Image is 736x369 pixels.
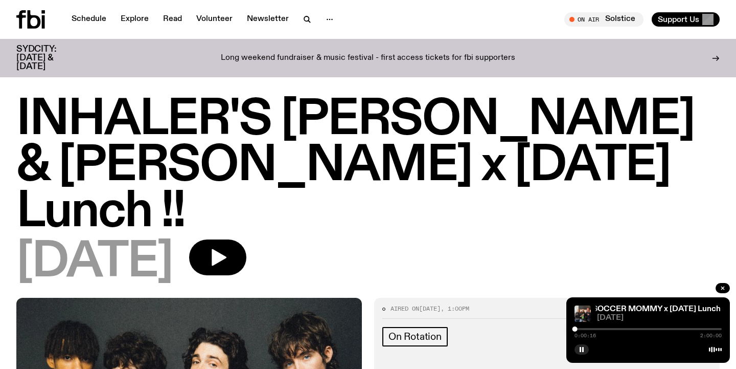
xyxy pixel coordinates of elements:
span: , 1:00pm [441,305,469,313]
span: [DATE] [16,240,173,286]
button: On AirSolstice [564,12,643,27]
a: SOCCER MOMMY x [DATE] Lunch !!! [592,305,728,313]
span: Aired on [390,305,419,313]
span: [DATE] [419,305,441,313]
a: Newsletter [241,12,295,27]
a: Schedule [65,12,112,27]
button: Support Us [652,12,720,27]
h1: INHALER'S [PERSON_NAME] & [PERSON_NAME] x [DATE] Lunch !! [16,97,720,235]
a: Read [157,12,188,27]
span: 0:00:16 [574,333,596,338]
span: On Rotation [388,331,442,342]
a: Explore [114,12,155,27]
span: Support Us [658,15,699,24]
p: Long weekend fundraiser & music festival - first access tickets for fbi supporters [221,54,515,63]
a: Volunteer [190,12,239,27]
span: 2:00:00 [700,333,722,338]
span: [DATE] [597,314,722,322]
a: On Rotation [382,327,448,346]
h3: SYDCITY: [DATE] & [DATE] [16,45,82,71]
